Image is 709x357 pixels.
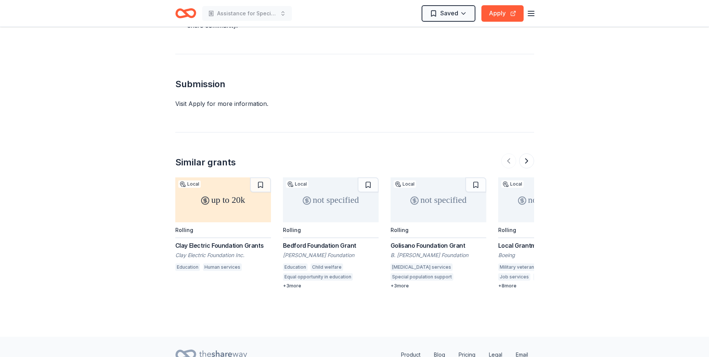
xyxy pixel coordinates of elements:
[498,283,594,289] div: + 8 more
[175,263,200,271] div: Education
[175,251,271,259] div: Clay Electric Foundation Inc.
[391,177,486,222] div: not specified
[498,263,538,271] div: Military veterans
[498,273,530,281] div: Job services
[175,99,534,108] div: Visit Apply for more information.
[283,227,301,233] div: Rolling
[498,251,594,259] div: Boeing
[422,5,475,22] button: Saved
[283,251,379,259] div: [PERSON_NAME] Foundation
[394,180,416,188] div: Local
[533,273,572,281] div: Human services
[283,177,379,289] a: not specifiedLocalRollingBedford Foundation Grant[PERSON_NAME] FoundationEducationChild welfareEq...
[175,227,193,233] div: Rolling
[178,180,201,188] div: Local
[391,227,409,233] div: Rolling
[391,251,486,259] div: B. [PERSON_NAME] Foundation
[175,177,271,222] div: up to 20k
[498,241,594,250] div: Local Grantmaking - [US_STATE]
[391,241,486,250] div: Golisano Foundation Grant
[501,180,524,188] div: Local
[498,177,594,222] div: not specified
[440,8,458,18] span: Saved
[311,263,343,271] div: Child welfare
[283,241,379,250] div: Bedford Foundation Grant
[283,177,379,222] div: not specified
[283,283,379,289] div: + 3 more
[202,6,292,21] button: Assistance for Special Needs
[391,263,453,271] div: [MEDICAL_DATA] services
[175,78,534,90] h2: Submission
[203,263,242,271] div: Human services
[391,283,486,289] div: + 3 more
[286,180,308,188] div: Local
[175,4,196,22] a: Home
[175,241,271,250] div: Clay Electric Foundation Grants
[481,5,524,22] button: Apply
[498,177,594,289] a: not specifiedLocalRollingLocal Grantmaking - [US_STATE]BoeingMilitary veteransSTEM educationJob s...
[498,227,516,233] div: Rolling
[283,273,353,281] div: Equal opportunity in education
[391,177,486,289] a: not specifiedLocalRollingGolisano Foundation GrantB. [PERSON_NAME] Foundation[MEDICAL_DATA] servi...
[391,273,453,281] div: Special population support
[175,156,236,168] div: Similar grants
[283,263,308,271] div: Education
[175,177,271,273] a: up to 20kLocalRollingClay Electric Foundation GrantsClay Electric Foundation Inc.EducationHuman s...
[217,9,277,18] span: Assistance for Special Needs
